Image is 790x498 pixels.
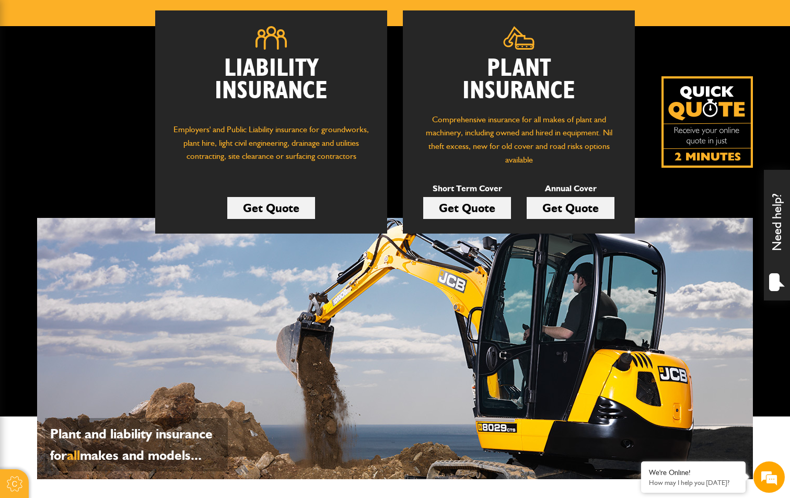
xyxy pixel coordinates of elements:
p: Plant and liability insurance for makes and models... [50,423,223,466]
a: Get your insurance quote isn just 2-minutes [661,76,753,168]
h2: Liability Insurance [171,57,371,113]
a: Get Quote [227,197,315,219]
p: Employers' and Public Liability insurance for groundworks, plant hire, light civil engineering, d... [171,123,371,173]
p: Comprehensive insurance for all makes of plant and machinery, including owned and hired in equipm... [419,113,619,166]
img: Quick Quote [661,76,753,168]
p: Short Term Cover [423,182,511,195]
p: Annual Cover [527,182,614,195]
div: We're Online! [649,468,738,477]
p: How may I help you today? [649,479,738,487]
a: Get Quote [527,197,614,219]
span: all [67,447,80,464]
div: Need help? [764,170,790,300]
h2: Plant Insurance [419,57,619,102]
a: Get Quote [423,197,511,219]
